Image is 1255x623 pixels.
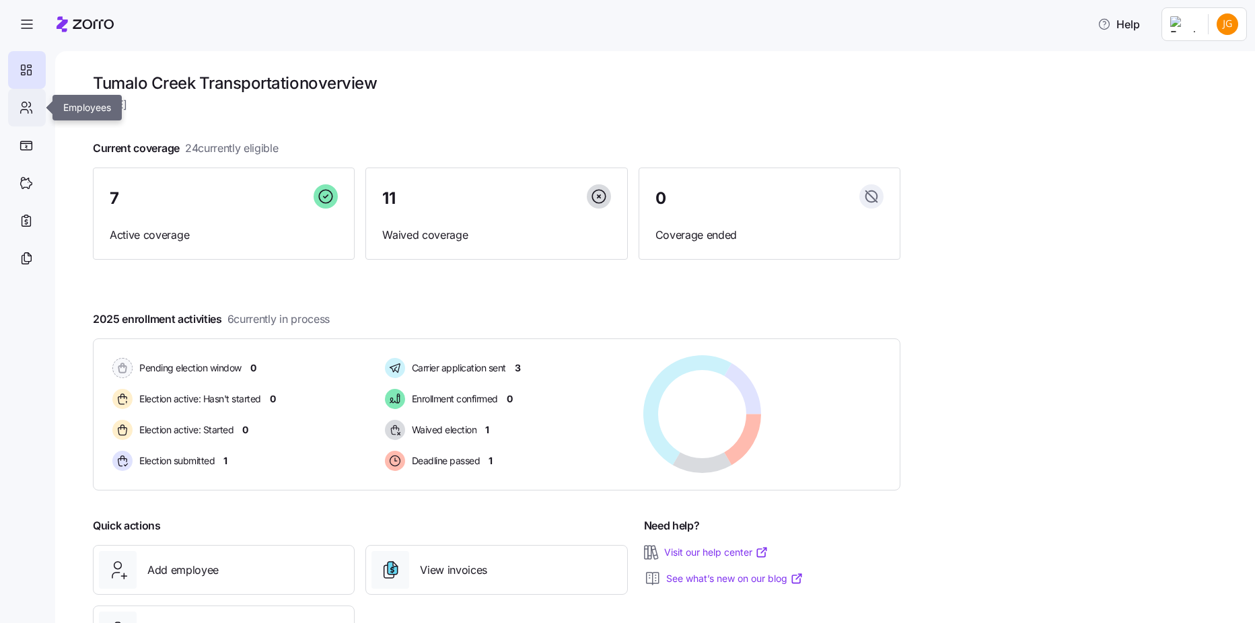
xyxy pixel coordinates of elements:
[135,392,261,406] span: Election active: Hasn't started
[1170,16,1197,32] img: Employer logo
[93,311,330,328] span: 2025 enrollment activities
[250,361,256,375] span: 0
[135,454,215,468] span: Election submitted
[135,423,234,437] span: Election active: Started
[270,392,276,406] span: 0
[655,190,666,207] span: 0
[408,361,506,375] span: Carrier application sent
[110,227,338,244] span: Active coverage
[666,572,803,585] a: See what’s new on our blog
[644,517,700,534] span: Need help?
[110,190,119,207] span: 7
[93,517,161,534] span: Quick actions
[1098,16,1140,32] span: Help
[507,392,513,406] span: 0
[408,392,498,406] span: Enrollment confirmed
[93,73,900,94] h1: Tumalo Creek Transportation overview
[1217,13,1238,35] img: be28eee7940ff7541a673135d606113e
[408,423,477,437] span: Waived election
[242,423,248,437] span: 0
[135,361,242,375] span: Pending election window
[227,311,330,328] span: 6 currently in process
[515,361,521,375] span: 3
[655,227,884,244] span: Coverage ended
[420,562,487,579] span: View invoices
[382,227,610,244] span: Waived coverage
[489,454,493,468] span: 1
[147,562,219,579] span: Add employee
[485,423,489,437] span: 1
[1087,11,1151,38] button: Help
[93,140,279,157] span: Current coverage
[223,454,227,468] span: 1
[408,454,480,468] span: Deadline passed
[664,546,768,559] a: Visit our help center
[93,96,900,113] span: [DATE]
[185,140,279,157] span: 24 currently eligible
[382,190,395,207] span: 11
